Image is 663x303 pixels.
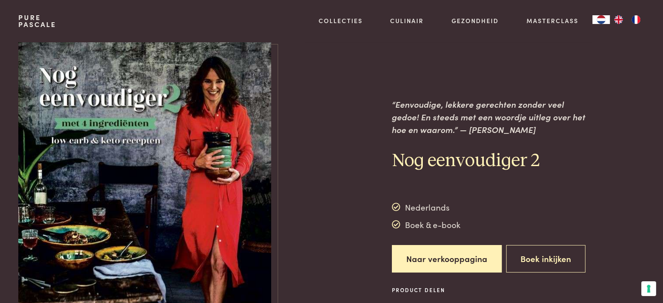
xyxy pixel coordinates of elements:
[641,281,656,296] button: Uw voorkeuren voor toestemming voor trackingtechnologieën
[392,286,455,294] span: Product delen
[527,16,578,25] a: Masterclass
[392,98,592,136] p: “Eenvoudige, lekkere gerechten zonder veel gedoe! En steeds met een woordje uitleg over het hoe e...
[627,15,645,24] a: FR
[392,218,460,231] div: Boek & e-book
[452,16,499,25] a: Gezondheid
[592,15,610,24] div: Language
[319,16,363,25] a: Collecties
[592,15,610,24] a: NL
[610,15,627,24] a: EN
[392,150,592,173] h2: Nog eenvoudiger 2
[392,245,502,272] a: Naar verkooppagina
[392,201,460,214] div: Nederlands
[18,14,56,28] a: PurePascale
[506,245,585,272] button: Boek inkijken
[390,16,424,25] a: Culinair
[610,15,645,24] ul: Language list
[592,15,645,24] aside: Language selected: Nederlands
